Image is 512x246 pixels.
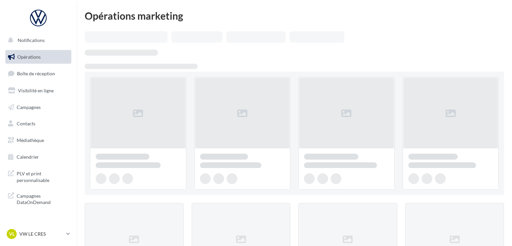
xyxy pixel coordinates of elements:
span: Campagnes [17,104,41,110]
a: Médiathèque [4,133,73,147]
a: Contacts [4,117,73,131]
span: Boîte de réception [17,71,55,76]
a: Calendrier [4,150,73,164]
span: Calendrier [17,154,39,160]
a: Opérations [4,50,73,64]
a: VL VW LE CRES [5,228,71,240]
span: VL [9,231,15,237]
span: Campagnes DataOnDemand [17,191,69,206]
a: PLV et print personnalisable [4,166,73,186]
p: VW LE CRES [19,231,64,237]
div: Opérations marketing [85,11,504,21]
a: Campagnes [4,100,73,114]
a: Visibilité en ligne [4,84,73,98]
span: Médiathèque [17,137,44,143]
span: Visibilité en ligne [18,88,54,93]
span: PLV et print personnalisable [17,169,69,183]
a: Campagnes DataOnDemand [4,189,73,208]
a: Boîte de réception [4,66,73,81]
span: Opérations [17,54,41,60]
span: Contacts [17,121,35,126]
span: Notifications [18,37,45,43]
button: Notifications [4,33,70,47]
